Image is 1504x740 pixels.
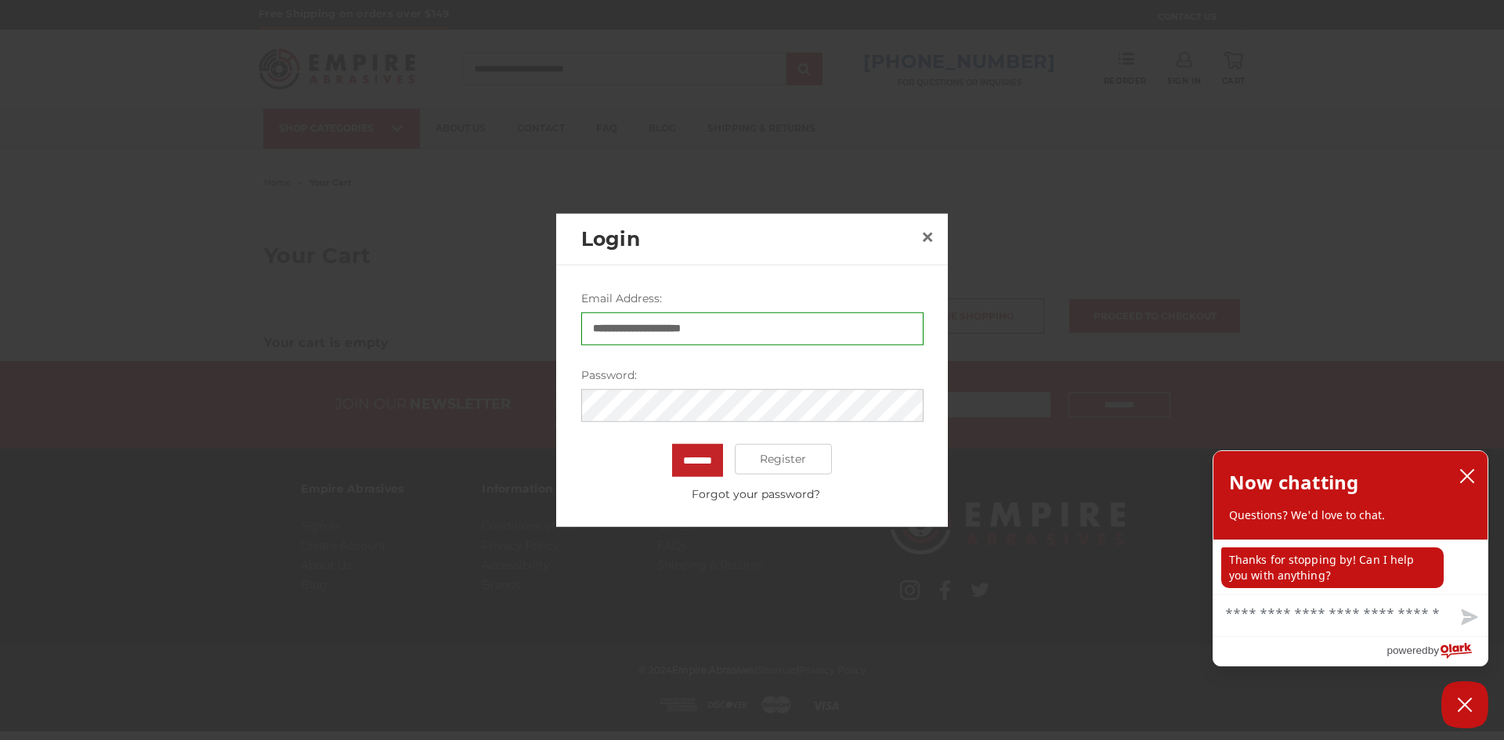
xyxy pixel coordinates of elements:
p: Thanks for stopping by! Can I help you with anything? [1221,547,1444,588]
h2: Now chatting [1229,467,1358,498]
div: chat [1213,540,1488,594]
button: Close Chatbox [1441,681,1488,728]
a: Close [915,225,940,250]
p: Questions? We'd love to chat. [1229,507,1472,523]
button: Send message [1448,600,1488,636]
span: × [920,222,935,252]
label: Email Address: [581,290,924,306]
a: Powered by Olark [1386,637,1488,666]
div: olark chatbox [1213,450,1488,666]
a: Register [735,443,833,475]
a: Forgot your password? [589,486,923,502]
span: powered [1386,641,1427,660]
h2: Login [581,224,915,254]
label: Password: [581,366,924,383]
span: by [1428,641,1439,660]
button: close chatbox [1455,464,1480,488]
